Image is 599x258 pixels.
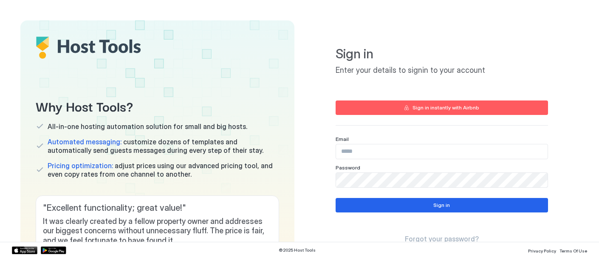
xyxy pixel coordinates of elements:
span: Pricing optimization: [48,161,113,170]
span: adjust prices using our advanced pricing tool, and even copy rates from one channel to another. [48,161,279,178]
span: " Excellent functionality; great value! " [43,203,272,213]
span: Why Host Tools? [36,96,279,115]
span: Terms Of Use [559,248,587,253]
input: Input Field [336,144,548,159]
span: Automated messaging: [48,138,121,146]
span: customize dozens of templates and automatically send guests messages during every step of their s... [48,138,279,155]
a: Terms Of Use [559,246,587,255]
span: All-in-one hosting automation solution for small and big hosts. [48,122,247,131]
button: Sign in instantly with Airbnb [336,100,548,115]
div: Sign in instantly with Airbnb [413,104,479,112]
div: Sign in [433,201,450,209]
span: Privacy Policy [528,248,556,253]
a: Privacy Policy [528,246,556,255]
span: © 2025 Host Tools [279,247,316,253]
span: It was clearly created by a fellow property owner and addresses our biggest concerns without unne... [43,217,272,246]
span: Password [336,164,360,171]
span: Email [336,136,349,142]
a: Forgot your password? [405,235,479,244]
span: Enter your details to signin to your account [336,66,548,75]
a: App Store [12,247,37,254]
span: Sign in [336,46,548,62]
input: Input Field [336,173,548,187]
button: Sign in [336,198,548,212]
a: Google Play Store [41,247,66,254]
